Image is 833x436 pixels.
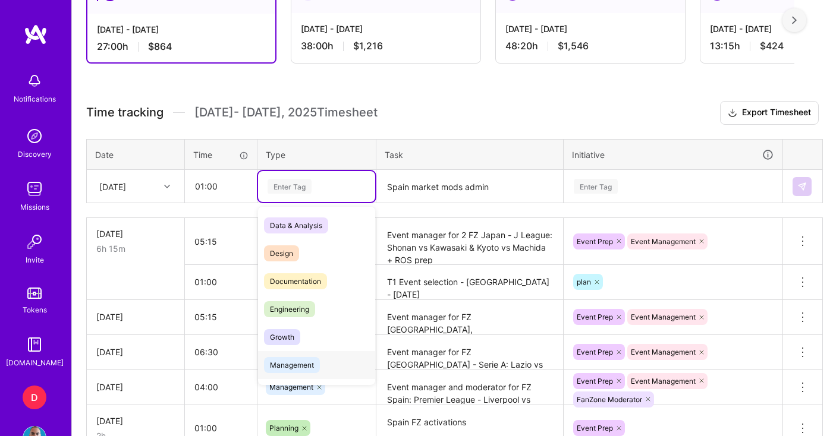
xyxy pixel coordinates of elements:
[264,329,300,345] span: Growth
[264,273,327,289] span: Documentation
[26,254,44,266] div: Invite
[631,377,696,386] span: Event Management
[301,23,471,35] div: [DATE] - [DATE]
[27,287,42,299] img: tokens
[264,301,315,317] span: Engineering
[264,357,320,373] span: Management
[720,101,819,125] button: Export Timesheet
[23,304,47,316] div: Tokens
[505,40,675,52] div: 48:20 h
[96,381,175,393] div: [DATE]
[185,226,257,257] input: HH:MM
[148,40,172,53] span: $864
[164,184,170,189] i: icon Chevron
[558,40,589,52] span: $1,546
[760,40,784,52] span: $424
[505,23,675,35] div: [DATE] - [DATE]
[264,217,328,233] span: Data & Analysis
[23,333,46,356] img: guide book
[97,40,266,53] div: 27:00 h
[87,139,185,170] th: Date
[353,40,383,52] span: $1,216
[86,105,164,120] span: Time tracking
[24,24,48,45] img: logo
[577,237,613,246] span: Event Prep
[572,148,774,162] div: Initiative
[577,347,613,356] span: Event Prep
[193,149,249,161] div: Time
[378,336,562,369] textarea: Event manager for FZ [GEOGRAPHIC_DATA] - Serie A: Lazio vs Roma + ROS prep
[631,237,696,246] span: Event Management
[14,93,56,105] div: Notifications
[577,277,591,286] span: plan
[186,170,256,202] input: HH:MM
[797,182,807,191] img: Submit
[631,347,696,356] span: Event Management
[378,301,562,334] textarea: Event manager for FZ [GEOGRAPHIC_DATA], [GEOGRAPHIC_DATA] & [GEOGRAPHIC_DATA] - Serie A: Napoli v...
[577,395,642,404] span: FanZone Moderator
[185,371,257,403] input: HH:MM
[99,180,126,192] div: [DATE]
[378,266,562,299] textarea: T1 Event selection - [GEOGRAPHIC_DATA] - [DATE]
[97,23,266,36] div: [DATE] - [DATE]
[728,107,737,119] i: icon Download
[96,311,175,323] div: [DATE]
[378,371,562,404] textarea: Event manager and moderator for FZ Spain: Premier League - Liverpool vs Everton + ROS prep
[574,177,618,195] div: Enter Tag
[18,148,52,160] div: Discovery
[378,171,562,203] textarea: Spain market mods admin
[96,346,175,358] div: [DATE]
[23,177,46,201] img: teamwork
[96,415,175,427] div: [DATE]
[96,242,175,255] div: 6h 15m
[23,69,46,93] img: bell
[376,139,564,170] th: Task
[378,219,562,264] textarea: Event manager for 2 FZ Japan - J League: Shonan vs Kawasaki & Kyoto vs Machida + ROS prep
[301,40,471,52] div: 38:00 h
[257,139,376,170] th: Type
[23,124,46,148] img: discovery
[23,386,46,409] div: D
[185,301,257,333] input: HH:MM
[577,377,613,386] span: Event Prep
[20,201,49,213] div: Missions
[577,312,613,321] span: Event Prep
[23,230,46,254] img: Invite
[577,424,613,432] span: Event Prep
[96,228,175,240] div: [DATE]
[264,245,299,261] span: Design
[631,312,696,321] span: Event Management
[185,336,257,368] input: HH:MM
[269,383,313,391] span: Management
[792,16,797,24] img: right
[185,266,257,298] input: HH:MM
[6,356,64,369] div: [DOMAIN_NAME]
[20,386,49,409] a: D
[269,424,298,432] span: Planning
[194,105,378,120] span: [DATE] - [DATE] , 2025 Timesheet
[268,177,312,195] div: Enter Tag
